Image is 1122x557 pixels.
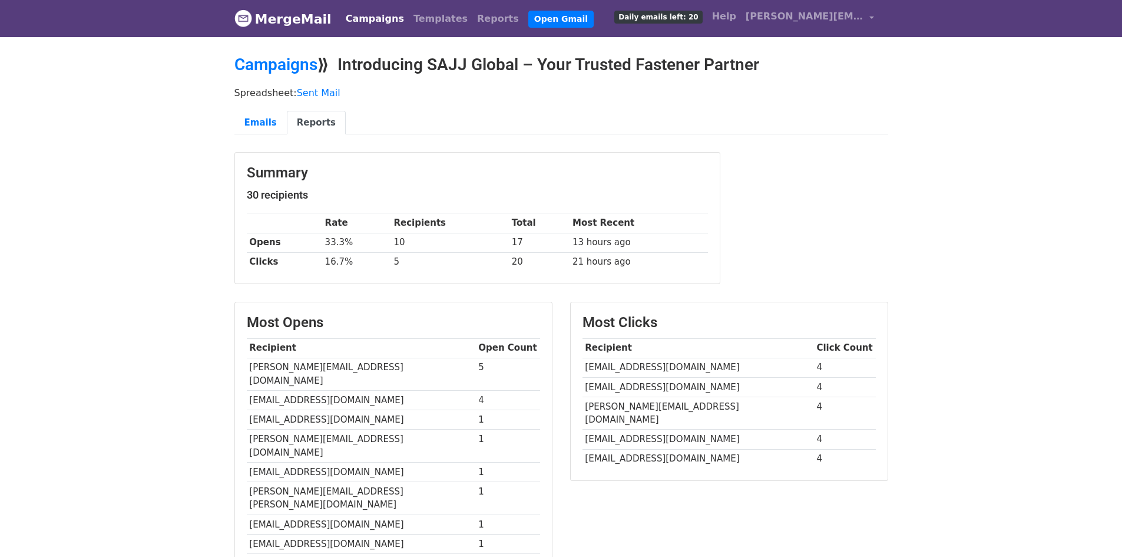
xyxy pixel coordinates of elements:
td: [EMAIL_ADDRESS][DOMAIN_NAME] [247,410,476,430]
td: [EMAIL_ADDRESS][DOMAIN_NAME] [247,391,476,410]
a: Templates [409,7,472,31]
a: Sent Mail [297,87,340,98]
h3: Summary [247,164,708,182]
a: Help [707,5,741,28]
td: [EMAIL_ADDRESS][DOMAIN_NAME] [247,463,476,482]
th: Most Recent [570,213,707,233]
a: Daily emails left: 20 [610,5,707,28]
td: 16.7% [322,252,391,272]
td: 4 [814,377,876,397]
td: 1 [476,534,540,553]
th: Clicks [247,252,322,272]
td: [PERSON_NAME][EMAIL_ADDRESS][DOMAIN_NAME] [247,430,476,463]
th: Rate [322,213,391,233]
td: [EMAIL_ADDRESS][DOMAIN_NAME] [582,430,814,449]
td: 4 [814,449,876,469]
td: 17 [509,233,570,252]
td: [EMAIL_ADDRESS][DOMAIN_NAME] [247,534,476,553]
td: 21 hours ago [570,252,707,272]
td: 4 [814,397,876,430]
td: 20 [509,252,570,272]
td: 1 [476,463,540,482]
a: Campaigns [341,7,409,31]
th: Opens [247,233,322,252]
td: 4 [814,430,876,449]
a: [PERSON_NAME][EMAIL_ADDRESS][DOMAIN_NAME] [741,5,879,32]
td: [EMAIL_ADDRESS][DOMAIN_NAME] [582,449,814,469]
th: Total [509,213,570,233]
td: 5 [476,358,540,391]
td: [PERSON_NAME][EMAIL_ADDRESS][DOMAIN_NAME] [247,358,476,391]
td: 1 [476,430,540,463]
td: [EMAIL_ADDRESS][DOMAIN_NAME] [582,377,814,397]
a: MergeMail [234,6,332,31]
a: Reports [472,7,524,31]
td: 33.3% [322,233,391,252]
h3: Most Clicks [582,314,876,331]
td: [EMAIL_ADDRESS][DOMAIN_NAME] [247,515,476,534]
td: [PERSON_NAME][EMAIL_ADDRESS][DOMAIN_NAME] [582,397,814,430]
h2: ⟫ Introducing SAJJ Global – Your Trusted Fastener Partner [234,55,888,75]
a: Reports [287,111,346,135]
img: MergeMail logo [234,9,252,27]
a: Campaigns [234,55,317,74]
td: 4 [814,358,876,377]
th: Recipient [582,338,814,358]
p: Spreadsheet: [234,87,888,99]
span: Daily emails left: 20 [614,11,702,24]
th: Recipients [391,213,509,233]
td: 1 [476,482,540,515]
th: Recipient [247,338,476,358]
a: Open Gmail [528,11,594,28]
h5: 30 recipients [247,189,708,202]
td: 5 [391,252,509,272]
a: Emails [234,111,287,135]
td: [EMAIL_ADDRESS][DOMAIN_NAME] [582,358,814,377]
th: Click Count [814,338,876,358]
td: 4 [476,391,540,410]
td: 13 hours ago [570,233,707,252]
td: 1 [476,515,540,534]
td: [PERSON_NAME][EMAIL_ADDRESS][PERSON_NAME][DOMAIN_NAME] [247,482,476,515]
span: [PERSON_NAME][EMAIL_ADDRESS][DOMAIN_NAME] [746,9,863,24]
td: 10 [391,233,509,252]
td: 1 [476,410,540,430]
h3: Most Opens [247,314,540,331]
th: Open Count [476,338,540,358]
